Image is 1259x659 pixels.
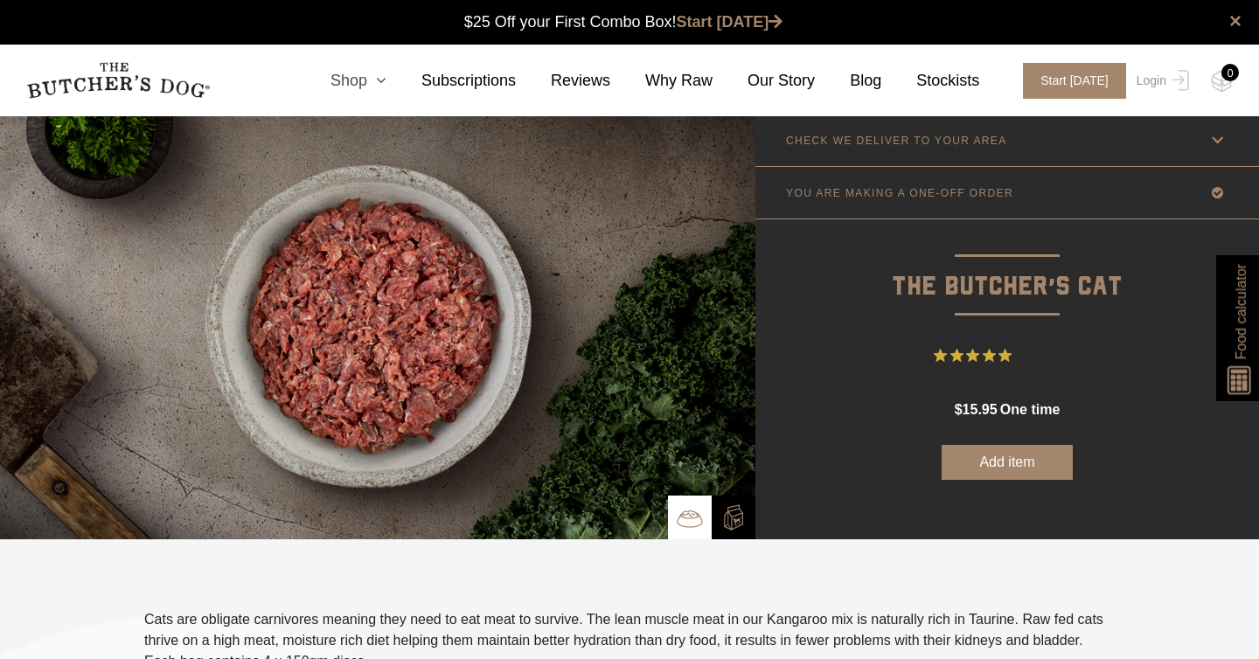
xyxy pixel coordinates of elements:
[1000,402,1060,417] span: one time
[955,402,963,417] span: $
[1005,63,1132,99] a: Start [DATE]
[516,69,610,93] a: Reviews
[720,504,747,531] img: TBD_Build-A-Box-2.png
[1019,343,1081,369] span: 5 Reviews
[677,505,703,531] img: TBD_Bowl.png
[144,609,1115,651] p: Cats are obligate carnivores meaning they need to eat meat to survive. The lean muscle meat in ou...
[786,135,1007,147] p: CHECK WE DELIVER TO YOUR AREA
[755,167,1259,219] a: YOU ARE MAKING A ONE-OFF ORDER
[755,219,1259,308] p: The Butcher’s Cat
[1023,63,1126,99] span: Start [DATE]
[1211,70,1233,93] img: TBD_Cart-Empty.png
[934,343,1081,369] button: Rated 5 out of 5 stars from 5 reviews. Jump to reviews.
[755,114,1259,166] a: CHECK WE DELIVER TO YOUR AREA
[815,69,881,93] a: Blog
[677,13,783,31] a: Start [DATE]
[881,69,979,93] a: Stockists
[1229,10,1242,31] a: close
[610,69,713,93] a: Why Raw
[1230,264,1251,359] span: Food calculator
[386,69,516,93] a: Subscriptions
[1132,63,1189,99] a: Login
[713,69,815,93] a: Our Story
[786,187,1013,199] p: YOU ARE MAKING A ONE-OFF ORDER
[1221,64,1239,81] div: 0
[942,445,1073,480] button: Add item
[963,402,998,417] span: 15.95
[296,69,386,93] a: Shop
